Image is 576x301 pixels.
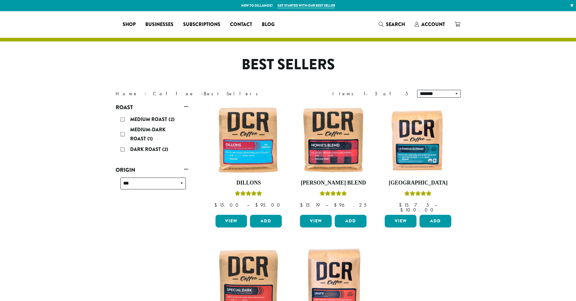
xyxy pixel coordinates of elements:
[386,21,405,28] span: Search
[383,105,453,212] a: [GEOGRAPHIC_DATA]Rated 4.83 out of 5
[404,190,432,199] div: Rated 4.83 out of 5
[111,56,465,74] h1: Best Sellers
[130,126,166,142] span: Medium-Dark Roast
[162,146,168,153] span: (2)
[130,116,169,123] span: Medium Roast
[262,21,275,28] span: Blog
[130,146,162,153] span: Dark Roast
[400,207,405,213] span: $
[399,202,404,208] span: $
[400,207,436,213] bdi: 100.00
[214,180,284,186] h4: Dillons
[183,21,220,28] span: Subscriptions
[399,202,429,208] bdi: 15.75
[118,20,140,29] a: Shop
[153,90,194,97] a: Coffee
[334,202,367,208] bdi: 96.25
[147,135,153,142] span: (1)
[214,202,219,208] span: $
[255,202,283,208] bdi: 95.00
[383,105,453,175] img: DCR-La-Familia-Guzman-Coffee-Bag-300x300.png
[247,202,249,208] span: –
[421,21,445,28] span: Account
[216,215,247,227] a: View
[298,105,368,212] a: [PERSON_NAME] BlendRated 4.67 out of 5
[116,113,188,157] div: Roast
[278,3,335,8] a: Get started with our best seller
[201,88,203,97] span: ›
[116,102,188,113] a: Roast
[420,215,451,227] button: Add
[300,215,332,227] a: View
[320,190,347,199] div: Rated 4.67 out of 5
[116,90,279,97] nav: Breadcrumb
[255,202,260,208] span: $
[300,202,305,208] span: $
[332,90,408,97] div: Items 1-5 of 5
[123,21,136,28] span: Shop
[230,21,252,28] span: Contact
[298,105,368,175] img: Howies-Blend-12oz-300x300.jpg
[250,215,282,227] button: Add
[334,202,339,208] span: $
[300,202,320,208] bdi: 15.19
[169,116,175,123] span: (2)
[116,175,188,197] div: Origin
[326,202,328,208] span: –
[144,88,146,97] span: ›
[214,105,284,212] a: DillonsRated 5.00 out of 5
[214,105,283,175] img: Dillons-12oz-300x300.jpg
[116,90,138,97] a: Home
[116,165,188,175] a: Origin
[298,180,368,186] h4: [PERSON_NAME] Blend
[383,180,453,186] h4: [GEOGRAPHIC_DATA]
[235,190,262,199] div: Rated 5.00 out of 5
[435,202,437,208] span: –
[385,215,416,227] a: View
[374,19,410,29] a: Search
[145,21,173,28] span: Businesses
[214,202,241,208] bdi: 15.00
[335,215,367,227] button: Add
